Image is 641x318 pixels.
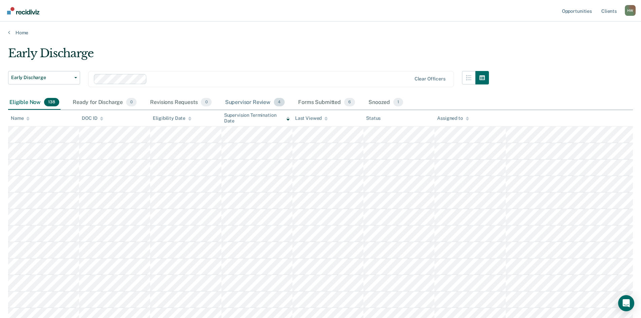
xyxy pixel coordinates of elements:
div: Eligibility Date [153,115,191,121]
div: H W [625,5,636,16]
span: 4 [274,98,285,107]
img: Recidiviz [7,7,39,14]
span: 0 [126,98,137,107]
span: 0 [201,98,211,107]
div: Forms Submitted6 [297,95,356,110]
div: Eligible Now138 [8,95,61,110]
span: Early Discharge [11,75,72,80]
div: Clear officers [415,76,446,82]
span: 138 [44,98,59,107]
div: Supervision Termination Date [224,112,290,124]
div: Open Intercom Messenger [618,295,634,311]
div: Snoozed1 [367,95,404,110]
div: Revisions Requests0 [149,95,213,110]
span: 6 [344,98,355,107]
div: Ready for Discharge0 [71,95,138,110]
div: DOC ID [82,115,103,121]
div: Supervisor Review4 [224,95,286,110]
div: Assigned to [437,115,469,121]
div: Early Discharge [8,46,489,66]
div: Last Viewed [295,115,328,121]
button: Profile dropdown button [625,5,636,16]
div: Status [366,115,381,121]
button: Early Discharge [8,71,80,84]
div: Name [11,115,30,121]
span: 1 [393,98,403,107]
a: Home [8,30,633,36]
